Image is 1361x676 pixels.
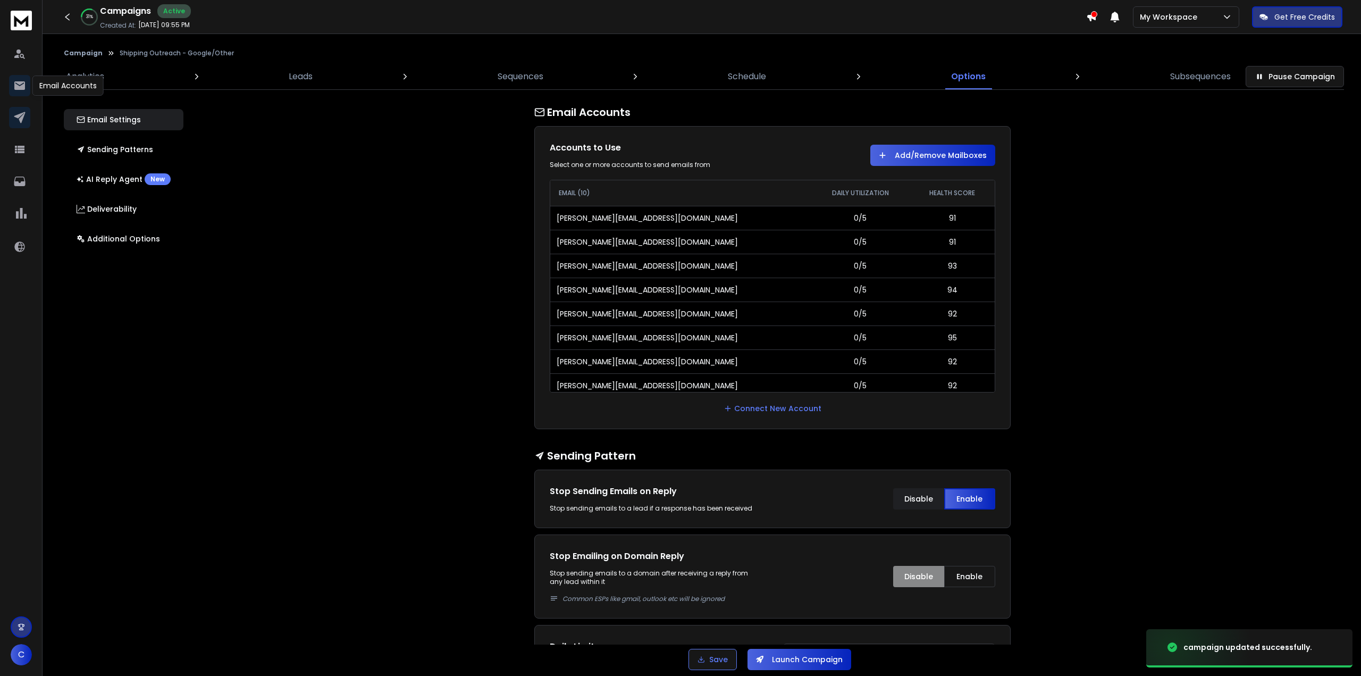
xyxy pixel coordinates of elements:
[811,373,910,397] td: 0/5
[724,403,821,414] a: Connect New Account
[557,261,738,271] p: [PERSON_NAME][EMAIL_ADDRESS][DOMAIN_NAME]
[77,144,153,155] p: Sending Patterns
[893,566,944,587] button: Disable
[550,141,762,154] h1: Accounts to Use
[811,180,910,206] th: DAILY UTILIZATION
[32,76,104,96] div: Email Accounts
[811,349,910,373] td: 0/5
[1164,64,1237,89] a: Subsequences
[557,380,738,391] p: [PERSON_NAME][EMAIL_ADDRESS][DOMAIN_NAME]
[60,64,111,89] a: Analytics
[11,644,32,665] button: C
[910,373,995,397] td: 92
[534,105,1011,120] h1: Email Accounts
[557,213,738,223] p: [PERSON_NAME][EMAIL_ADDRESS][DOMAIN_NAME]
[64,49,103,57] button: Campaign
[870,145,995,166] button: Add/Remove Mailboxes
[64,228,183,249] button: Additional Options
[1252,6,1342,28] button: Get Free Credits
[64,169,183,190] button: AI Reply AgentNew
[550,180,811,206] th: EMAIL (10)
[77,233,160,244] p: Additional Options
[811,230,910,254] td: 0/5
[910,302,995,326] td: 92
[811,206,910,230] td: 0/5
[66,70,104,83] p: Analytics
[557,332,738,343] p: [PERSON_NAME][EMAIL_ADDRESS][DOMAIN_NAME]
[944,566,995,587] button: Enable
[120,49,234,57] p: Shipping Outreach - Google/Other
[945,64,992,89] a: Options
[747,649,851,670] button: Launch Campaign
[557,285,738,295] p: [PERSON_NAME][EMAIL_ADDRESS][DOMAIN_NAME]
[282,64,319,89] a: Leads
[557,308,738,319] p: [PERSON_NAME][EMAIL_ADDRESS][DOMAIN_NAME]
[77,173,171,185] p: AI Reply Agent
[728,70,766,83] p: Schedule
[157,4,191,18] div: Active
[688,649,737,670] button: Save
[550,550,762,563] h1: Stop Emailing on Domain Reply
[811,326,910,349] td: 0/5
[1140,12,1202,22] p: My Workspace
[944,488,995,510] button: Enable
[77,114,141,125] p: Email Settings
[910,230,995,254] td: 91
[550,504,762,513] div: Stop sending emails to a lead if a response has been received
[550,569,762,603] p: Stop sending emails to a domain after receiving a reply from any lead within it
[86,14,93,20] p: 31 %
[77,204,137,214] p: Deliverability
[811,278,910,302] td: 0/5
[910,180,995,206] th: HEALTH SCORE
[562,595,762,603] p: Common ESPs like gmail, outlook etc will be ignored
[811,302,910,326] td: 0/5
[289,70,313,83] p: Leads
[910,254,995,278] td: 93
[1170,70,1231,83] p: Subsequences
[910,326,995,349] td: 95
[145,173,171,185] div: New
[1246,66,1344,87] button: Pause Campaign
[910,278,995,302] td: 94
[893,488,944,510] button: Disable
[811,254,910,278] td: 0/5
[550,640,762,653] h1: Daily Limit
[100,5,151,18] h1: Campaigns
[64,109,183,130] button: Email Settings
[557,237,738,247] p: [PERSON_NAME][EMAIL_ADDRESS][DOMAIN_NAME]
[491,64,550,89] a: Sequences
[11,11,32,30] img: logo
[534,448,1011,463] h1: Sending Pattern
[910,349,995,373] td: 92
[64,139,183,160] button: Sending Patterns
[138,21,190,29] p: [DATE] 09:55 PM
[100,21,136,30] p: Created At:
[951,70,986,83] p: Options
[557,356,738,367] p: [PERSON_NAME][EMAIL_ADDRESS][DOMAIN_NAME]
[1274,12,1335,22] p: Get Free Credits
[910,206,995,230] td: 91
[550,485,762,498] h1: Stop Sending Emails on Reply
[64,198,183,220] button: Deliverability
[1183,642,1312,653] div: campaign updated successfully.
[721,64,772,89] a: Schedule
[498,70,543,83] p: Sequences
[550,161,762,169] div: Select one or more accounts to send emails from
